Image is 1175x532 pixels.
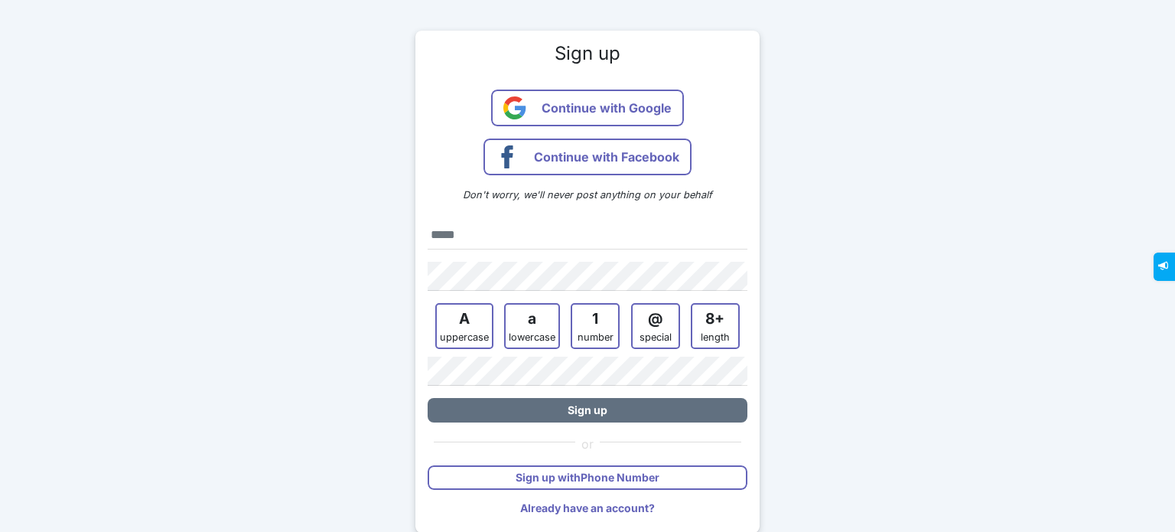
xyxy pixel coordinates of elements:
[483,139,692,175] button: Continue with Facebook
[491,90,684,126] button: Continue with Google
[440,308,489,330] div: A
[636,330,675,344] div: special
[534,139,679,175] span: Continue with Facebook
[509,330,555,344] div: lowercase
[463,189,712,201] em: Don't worry, we'll never post anything on your behalf
[509,308,555,330] div: a
[428,496,747,521] button: Already have an account?
[503,96,526,119] img: Continue with Google
[428,43,747,65] h4: Sign up
[11,5,19,15] span: 
[695,308,735,330] div: 8+
[428,398,747,423] button: Sign up
[428,465,747,490] button: Sign up withPhone Number
[428,435,747,453] div: or
[440,330,489,344] div: uppercase
[575,330,615,344] div: number
[636,308,675,330] div: @
[575,308,615,330] div: 1
[695,330,735,344] div: length
[542,90,672,126] span: Continue with Google
[496,145,519,168] img: Continue with Facebook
